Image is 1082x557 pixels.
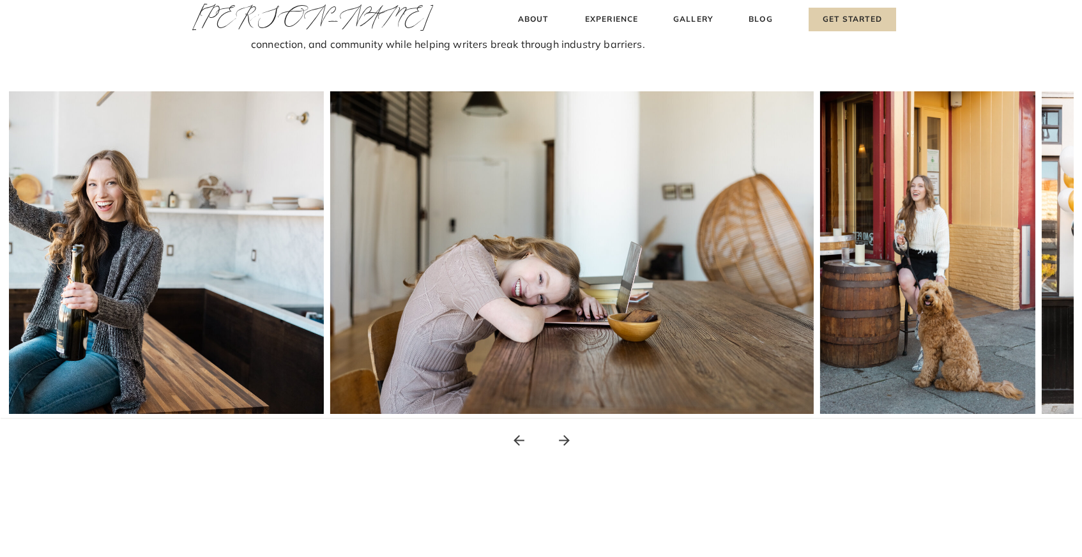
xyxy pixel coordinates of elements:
a: About [514,13,552,26]
a: Blog [746,13,775,26]
a: Gallery [672,13,715,26]
a: Experience [583,13,640,26]
a: Get Started [809,8,896,31]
